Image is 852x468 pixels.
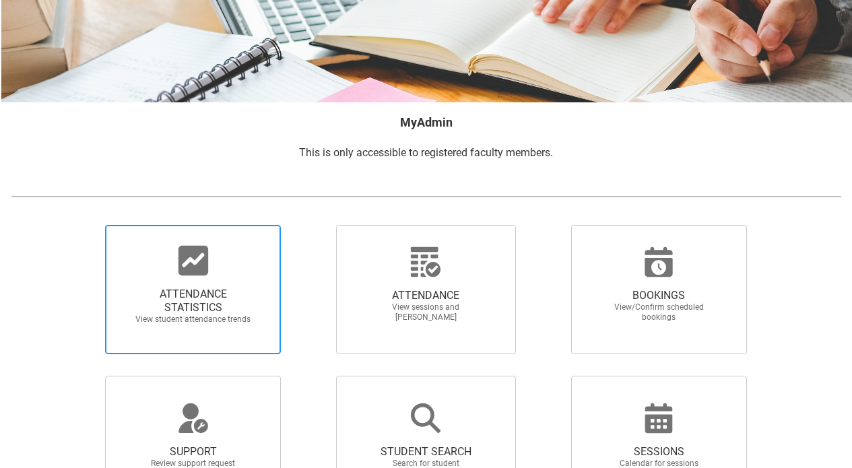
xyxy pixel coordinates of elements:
[599,289,718,302] span: BOOKINGS
[11,113,841,131] h2: MyAdmin
[299,146,553,159] span: This is only accessible to registered faculty members.
[599,445,718,459] span: SESSIONS
[599,302,718,323] span: View/Confirm scheduled bookings
[366,302,485,323] span: View sessions and [PERSON_NAME]
[366,289,485,302] span: ATTENDANCE
[134,314,253,325] span: View student attendance trends
[134,445,253,459] span: SUPPORT
[134,288,253,314] span: ATTENDANCE STATISTICS
[11,189,841,203] img: REDU_GREY_LINE
[366,445,485,459] span: STUDENT SEARCH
